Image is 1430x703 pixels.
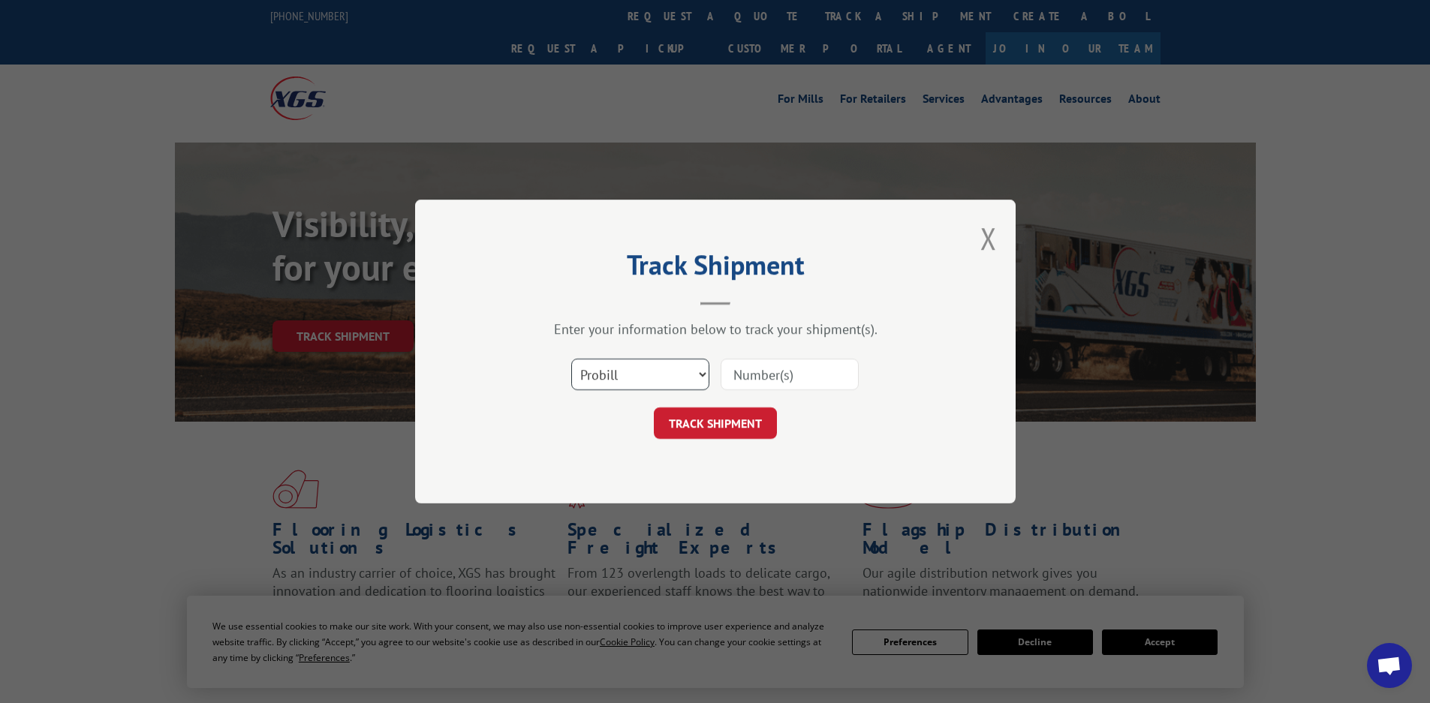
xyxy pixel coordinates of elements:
[1367,643,1412,688] a: Open chat
[490,254,941,283] h2: Track Shipment
[980,218,997,258] button: Close modal
[721,359,859,390] input: Number(s)
[654,407,777,439] button: TRACK SHIPMENT
[490,320,941,338] div: Enter your information below to track your shipment(s).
